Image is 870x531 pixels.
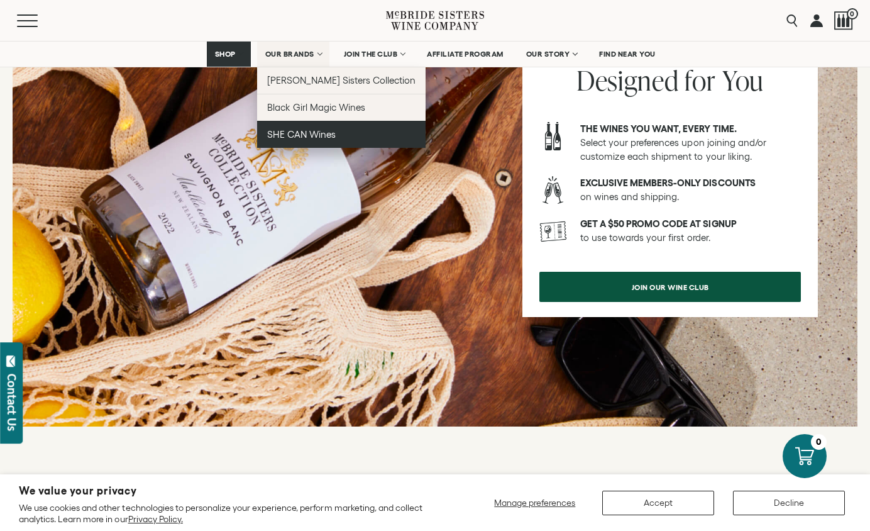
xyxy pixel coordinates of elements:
[17,14,62,27] button: Mobile Menu Trigger
[722,62,764,99] span: You
[419,42,512,67] a: AFFILIATE PROGRAM
[128,514,183,524] a: Privacy Policy.
[267,102,365,113] span: Black Girl Magic Wines
[257,121,426,148] a: SHE CAN Wines
[267,75,416,86] span: [PERSON_NAME] Sisters Collection
[494,498,575,508] span: Manage preferences
[580,218,737,229] strong: GET A $50 PROMO CODE AT SIGNUP
[518,42,585,67] a: OUR STORY
[336,42,413,67] a: JOIN THE CLUB
[267,129,336,140] span: SHE CAN Wines
[19,486,445,496] h2: We value your privacy
[580,122,801,164] p: Select your preferences upon joining and/or customize each shipment to your liking.
[580,217,801,245] p: to use towards your first order.
[591,42,664,67] a: FIND NEAR YOU
[576,62,679,99] span: Designed
[602,491,714,515] button: Accept
[610,275,731,299] span: Join our wine club
[733,491,845,515] button: Decline
[344,50,398,59] span: JOIN THE CLUB
[580,123,737,134] strong: The wines you want, every time.
[257,94,426,121] a: Black Girl Magic Wines
[257,42,329,67] a: OUR BRANDS
[685,62,716,99] span: for
[539,272,801,302] a: Join our wine club
[811,434,827,450] div: 0
[265,50,314,59] span: OUR BRANDS
[487,491,583,515] button: Manage preferences
[580,176,801,204] p: on wines and shipping.
[207,42,251,67] a: SHOP
[847,8,858,20] span: 0
[599,50,656,59] span: FIND NEAR YOU
[526,50,570,59] span: OUR STORY
[215,50,236,59] span: SHOP
[19,502,445,525] p: We use cookies and other technologies to personalize your experience, perform marketing, and coll...
[427,50,504,59] span: AFFILIATE PROGRAM
[257,67,426,94] a: [PERSON_NAME] Sisters Collection
[580,177,756,188] strong: Exclusive members-only discounts
[6,374,18,431] div: Contact Us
